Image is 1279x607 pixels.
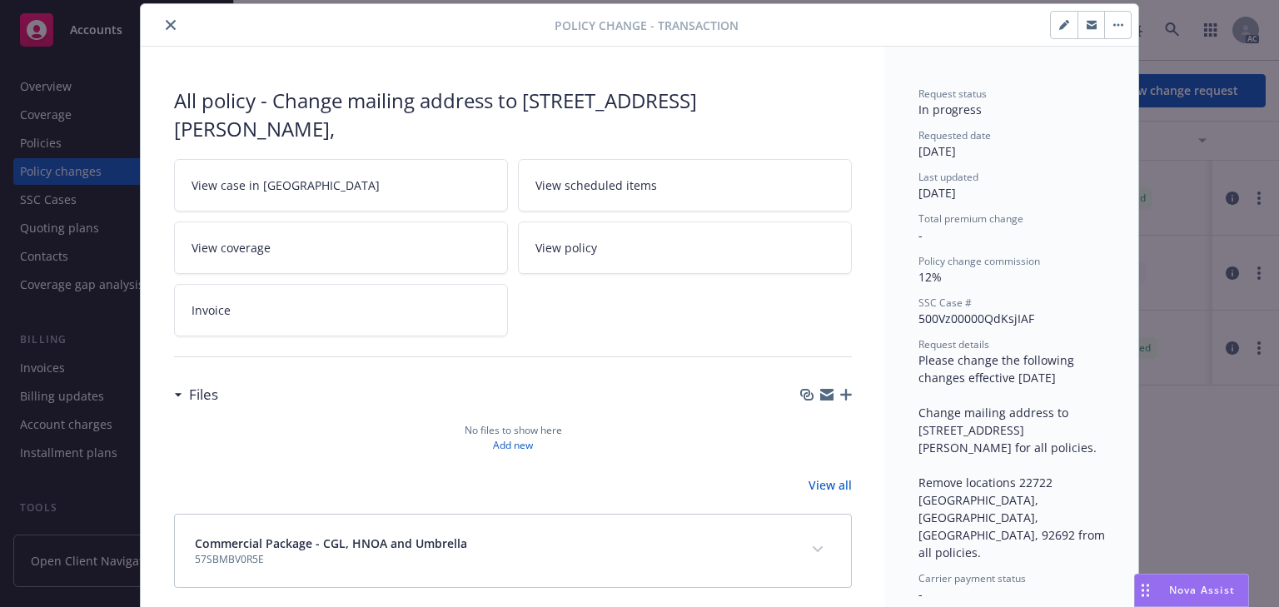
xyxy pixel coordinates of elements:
span: [DATE] [918,143,956,159]
span: 57SBMBV0R5E [195,552,467,567]
a: View all [809,476,852,494]
span: No files to show here [465,423,562,438]
span: Requested date [918,128,991,142]
span: Request details [918,337,989,351]
button: expand content [804,536,831,563]
span: 12% [918,269,942,285]
span: Total premium change [918,211,1023,226]
button: Nova Assist [1134,574,1249,607]
span: Policy change - Transaction [555,17,739,34]
a: Invoice [174,284,508,336]
span: View coverage [192,239,271,256]
span: Please change the following changes effective [DATE] Change mailing address to [STREET_ADDRESS][P... [918,352,1108,560]
span: Commercial Package - CGL, HNOA and Umbrella [195,535,467,552]
a: View coverage [174,221,508,274]
div: Drag to move [1135,575,1156,606]
span: In progress [918,102,982,117]
span: Request status [918,87,987,101]
div: Files [174,384,218,405]
span: Invoice [192,301,231,319]
a: Add new [493,438,533,453]
div: Commercial Package - CGL, HNOA and Umbrella57SBMBV0R5Eexpand content [175,515,851,587]
span: SSC Case # [918,296,972,310]
h3: Files [189,384,218,405]
span: - [918,586,923,602]
span: View policy [535,239,597,256]
span: View case in [GEOGRAPHIC_DATA] [192,177,380,194]
span: Carrier payment status [918,571,1026,585]
button: close [161,15,181,35]
span: Last updated [918,170,978,184]
a: View scheduled items [518,159,852,211]
span: View scheduled items [535,177,657,194]
a: View case in [GEOGRAPHIC_DATA] [174,159,508,211]
a: View policy [518,221,852,274]
span: Nova Assist [1169,583,1235,597]
div: All policy - Change mailing address to [STREET_ADDRESS][PERSON_NAME], [174,87,852,142]
span: - [918,227,923,243]
span: 500Vz00000QdKsjIAF [918,311,1034,326]
span: [DATE] [918,185,956,201]
span: Policy change commission [918,254,1040,268]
